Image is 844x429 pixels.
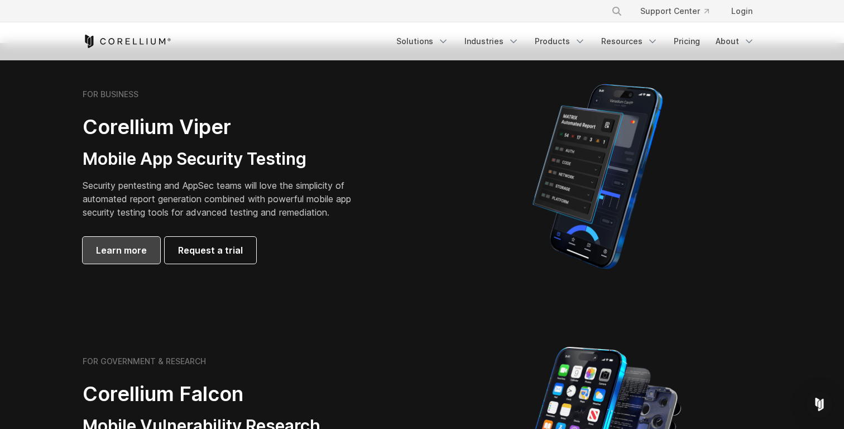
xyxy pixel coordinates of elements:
span: Request a trial [178,244,243,257]
a: Resources [594,31,665,51]
img: Corellium MATRIX automated report on iPhone showing app vulnerability test results across securit... [514,79,682,274]
div: Navigation Menu [598,1,761,21]
button: Search [607,1,627,21]
span: Learn more [96,244,147,257]
a: Support Center [631,1,718,21]
a: Pricing [667,31,707,51]
a: About [709,31,761,51]
h3: Mobile App Security Testing [83,149,368,170]
h6: FOR GOVERNMENT & RESEARCH [83,356,206,366]
a: Products [528,31,592,51]
a: Learn more [83,237,160,264]
div: Open Intercom Messenger [806,391,833,418]
a: Login [722,1,761,21]
h2: Corellium Falcon [83,382,395,407]
div: Navigation Menu [390,31,761,51]
a: Corellium Home [83,35,171,48]
p: Security pentesting and AppSec teams will love the simplicity of automated report generation comb... [83,179,368,219]
a: Industries [458,31,526,51]
h6: FOR BUSINESS [83,89,138,99]
h2: Corellium Viper [83,115,368,140]
a: Solutions [390,31,455,51]
a: Request a trial [165,237,256,264]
